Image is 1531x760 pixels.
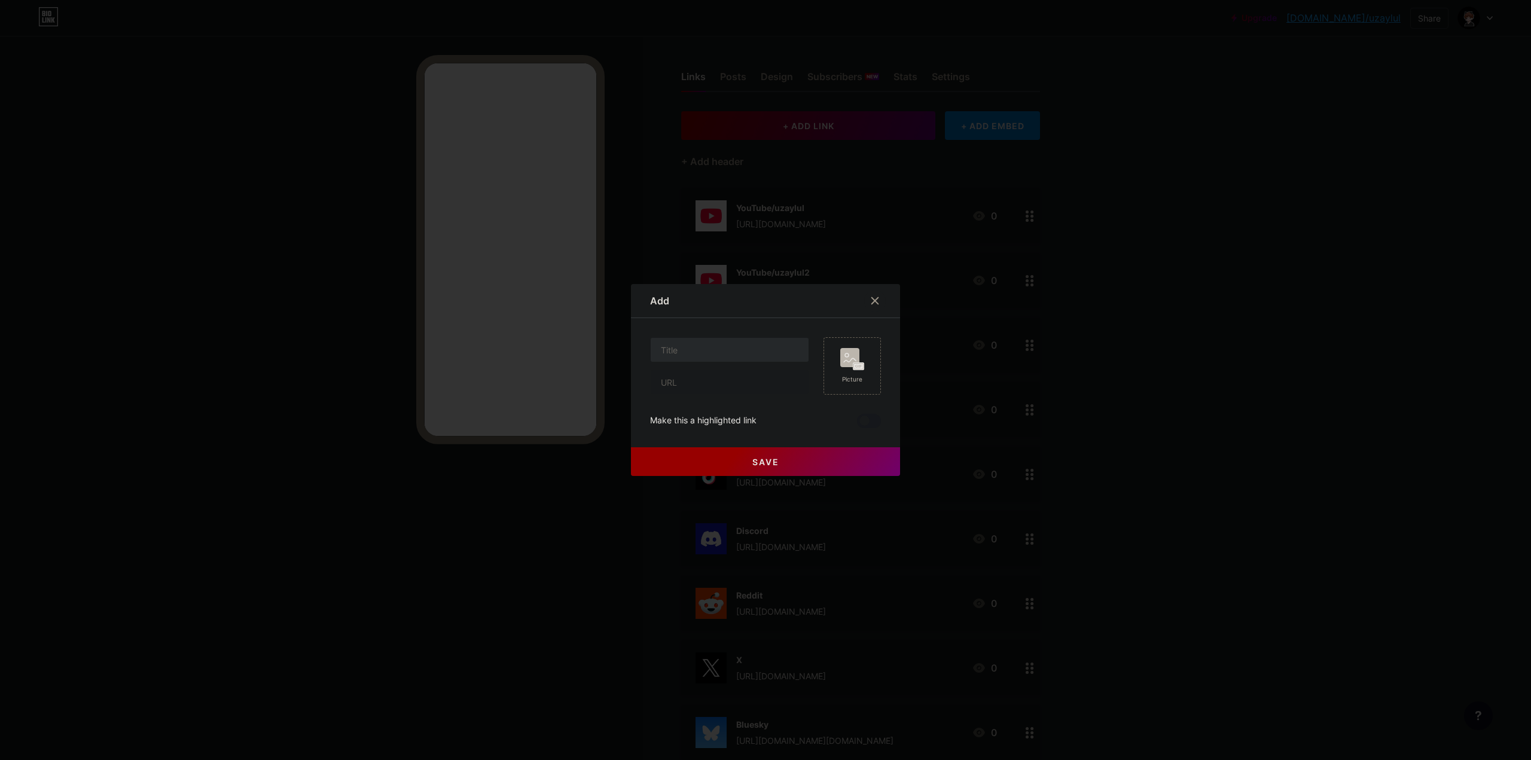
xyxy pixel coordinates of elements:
[651,338,809,362] input: Title
[650,294,669,308] div: Add
[840,375,864,384] div: Picture
[650,414,757,428] div: Make this a highlighted link
[631,447,900,476] button: Save
[651,370,809,394] input: URL
[752,457,779,467] span: Save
